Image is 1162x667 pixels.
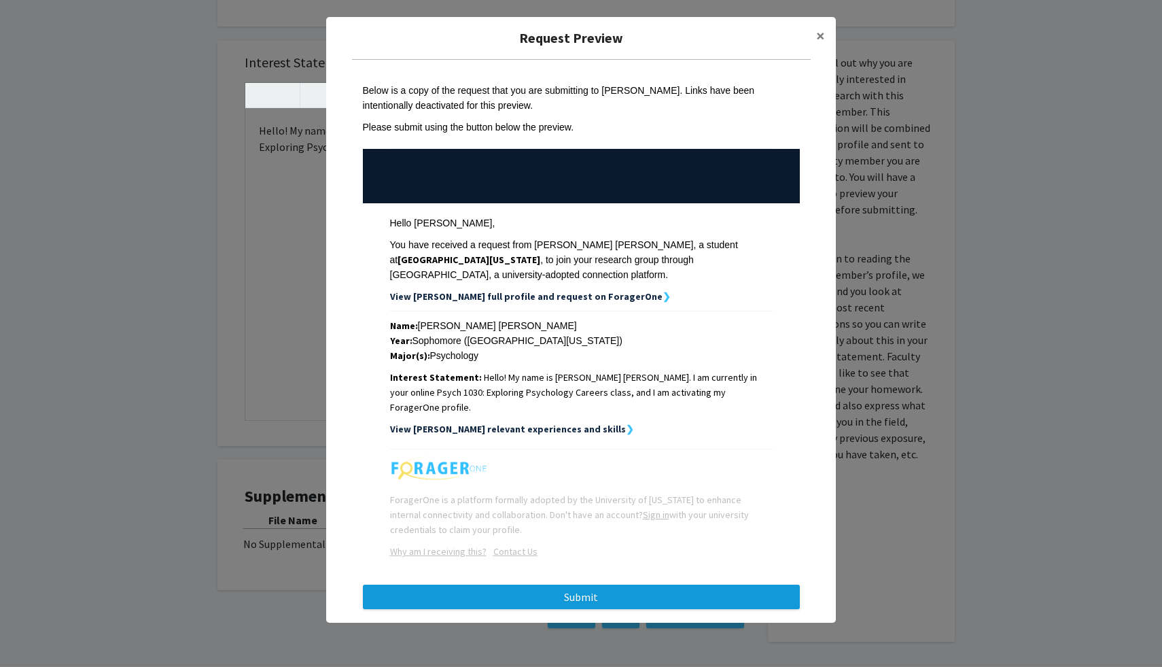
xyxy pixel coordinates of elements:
[390,545,487,558] u: Why am I receiving this?
[487,545,538,558] a: Opens in a new tab
[663,290,671,303] strong: ❯
[390,349,430,362] strong: Major(s):
[643,509,669,521] a: Sign in
[390,320,418,332] strong: Name:
[390,348,773,363] div: Psychology
[390,290,663,303] strong: View [PERSON_NAME] full profile and request on ForagerOne
[390,371,758,413] span: Hello! My name is [PERSON_NAME] [PERSON_NAME]. I am currently in your online Psych 1030: Explorin...
[390,423,626,435] strong: View [PERSON_NAME] relevant experiences and skills
[390,237,773,282] div: You have received a request from [PERSON_NAME] [PERSON_NAME], a student at , to join your researc...
[363,585,800,609] button: Submit
[390,545,487,558] a: Opens in a new tab
[390,318,773,333] div: [PERSON_NAME] [PERSON_NAME]
[363,120,800,135] div: Please submit using the button below the preview.
[816,25,825,46] span: ×
[626,423,634,435] strong: ❯
[363,83,800,113] div: Below is a copy of the request that you are submitting to [PERSON_NAME]. Links have been intentio...
[493,545,538,558] u: Contact Us
[337,28,805,48] h5: Request Preview
[398,254,540,266] strong: [GEOGRAPHIC_DATA][US_STATE]
[390,216,773,230] div: Hello [PERSON_NAME],
[390,333,773,348] div: Sophomore ([GEOGRAPHIC_DATA][US_STATE])
[10,606,58,657] iframe: Chat
[390,371,482,383] strong: Interest Statement:
[805,17,836,55] button: Close
[390,494,749,536] span: ForagerOne is a platform formally adopted by the University of [US_STATE] to enhance internal con...
[390,335,412,347] strong: Year:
